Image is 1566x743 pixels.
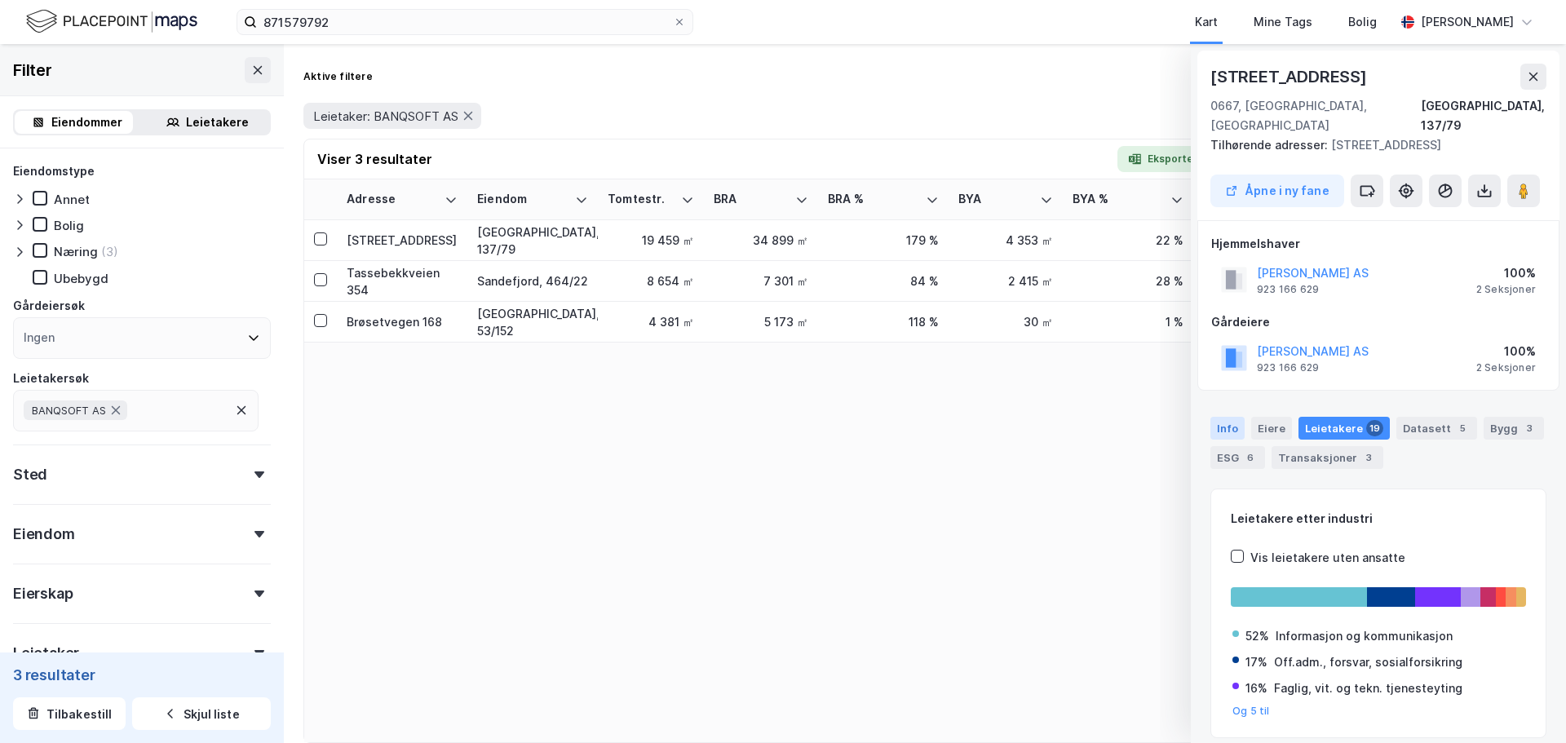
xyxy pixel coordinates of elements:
[1232,705,1270,718] button: Og 5 til
[1484,665,1566,743] iframe: Chat Widget
[347,232,458,249] div: [STREET_ADDRESS]
[132,697,271,730] button: Skjul liste
[1421,12,1514,32] div: [PERSON_NAME]
[958,272,1053,290] div: 2 415 ㎡
[1210,446,1265,469] div: ESG
[608,272,694,290] div: 8 654 ㎡
[958,313,1053,330] div: 30 ㎡
[54,244,98,259] div: Næring
[1211,234,1546,254] div: Hjemmelshaver
[714,192,789,207] div: BRA
[1272,446,1383,469] div: Transaksjoner
[1274,679,1462,698] div: Faglig, vit. og tekn. tjenesteyting
[608,192,675,207] div: Tomtestr.
[1421,96,1546,135] div: [GEOGRAPHIC_DATA], 137/79
[477,192,568,207] div: Eiendom
[828,313,939,330] div: 118 %
[1245,626,1269,646] div: 52%
[13,665,271,684] div: 3 resultater
[1195,12,1218,32] div: Kart
[13,643,79,663] div: Leietaker
[13,161,95,181] div: Eiendomstype
[1484,417,1544,440] div: Bygg
[1257,361,1319,374] div: 923 166 629
[1245,652,1267,672] div: 17%
[26,7,197,36] img: logo.f888ab2527a4732fd821a326f86c7f29.svg
[608,232,694,249] div: 19 459 ㎡
[186,113,249,132] div: Leietakere
[24,328,55,347] div: Ingen
[1210,135,1533,155] div: [STREET_ADDRESS]
[1245,679,1267,698] div: 16%
[1274,652,1462,672] div: Off.adm., forsvar, sosialforsikring
[1073,192,1164,207] div: BYA %
[1250,548,1405,568] div: Vis leietakere uten ansatte
[1360,449,1377,466] div: 3
[1476,283,1536,296] div: 2 Seksjoner
[477,223,588,258] div: [GEOGRAPHIC_DATA], 137/79
[1073,313,1183,330] div: 1 %
[317,149,432,169] div: Viser 3 resultater
[13,296,85,316] div: Gårdeiersøk
[1210,96,1421,135] div: 0667, [GEOGRAPHIC_DATA], [GEOGRAPHIC_DATA]
[958,232,1053,249] div: 4 353 ㎡
[1254,12,1312,32] div: Mine Tags
[1210,175,1344,207] button: Åpne i ny fane
[1210,417,1245,440] div: Info
[13,697,126,730] button: Tilbakestill
[1484,665,1566,743] div: Kontrollprogram for chat
[13,57,52,83] div: Filter
[828,272,939,290] div: 84 %
[1276,626,1453,646] div: Informasjon og kommunikasjon
[54,271,108,286] div: Ubebygd
[1396,417,1477,440] div: Datasett
[1476,361,1536,374] div: 2 Seksjoner
[608,313,694,330] div: 4 381 ㎡
[1242,449,1259,466] div: 6
[303,70,373,83] div: Aktive filtere
[1476,342,1536,361] div: 100%
[347,313,458,330] div: Brøsetvegen 168
[1521,420,1537,436] div: 3
[477,272,588,290] div: Sandefjord, 464/22
[714,232,808,249] div: 34 899 ㎡
[714,313,808,330] div: 5 173 ㎡
[1073,232,1183,249] div: 22 %
[1454,420,1471,436] div: 5
[1210,138,1331,152] span: Tilhørende adresser:
[51,113,122,132] div: Eiendommer
[828,192,919,207] div: BRA %
[1231,509,1526,529] div: Leietakere etter industri
[828,232,939,249] div: 179 %
[714,272,808,290] div: 7 301 ㎡
[1366,420,1383,436] div: 19
[477,305,588,339] div: [GEOGRAPHIC_DATA], 53/152
[1210,64,1370,90] div: [STREET_ADDRESS]
[313,108,458,124] span: Leietaker: BANQSOFT AS
[347,192,438,207] div: Adresse
[32,404,106,417] span: BANQSOFT AS
[958,192,1033,207] div: BYA
[257,10,673,34] input: Søk på adresse, matrikkel, gårdeiere, leietakere eller personer
[1298,417,1390,440] div: Leietakere
[54,218,84,233] div: Bolig
[13,584,73,604] div: Eierskap
[1211,312,1546,332] div: Gårdeiere
[1348,12,1377,32] div: Bolig
[13,369,89,388] div: Leietakersøk
[13,465,47,484] div: Sted
[54,192,90,207] div: Annet
[1073,272,1183,290] div: 28 %
[1251,417,1292,440] div: Eiere
[1117,146,1250,172] button: Eksporter til Excel
[347,264,458,299] div: Tassebekkveien 354
[13,524,75,544] div: Eiendom
[101,244,118,259] div: (3)
[1257,283,1319,296] div: 923 166 629
[1476,263,1536,283] div: 100%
